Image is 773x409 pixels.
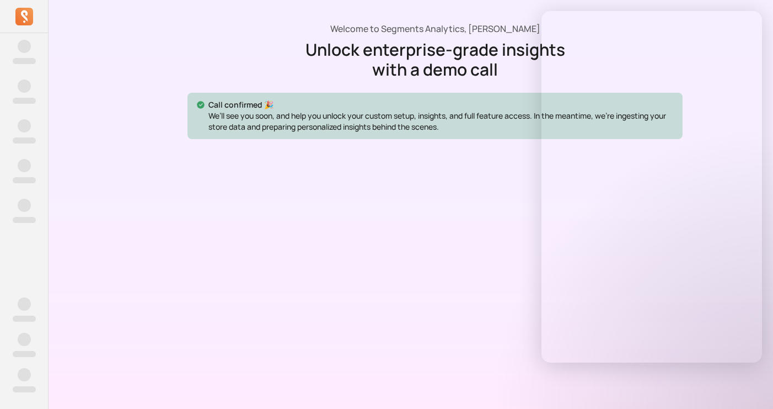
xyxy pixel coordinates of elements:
span: ‌ [13,316,36,322]
p: We’ll see you soon, and help you unlock your custom setup, insights, and full feature access. In ... [208,110,674,132]
p: Call confirmed 🎉 [208,99,674,110]
span: ‌ [18,159,31,172]
span: ‌ [13,98,36,104]
p: Unlock enterprise-grade insights with a demo call [287,40,583,79]
p: Welcome to Segments Analytics, [PERSON_NAME] [330,22,540,35]
span: ‌ [18,368,31,381]
iframe: Intercom live chat [736,371,762,398]
span: ‌ [18,79,31,93]
span: ‌ [13,351,36,357]
span: ‌ [13,386,36,392]
span: ‌ [18,119,31,132]
span: ‌ [13,177,36,183]
span: ‌ [13,137,36,144]
iframe: To enrich screen reader interactions, please activate Accessibility in Grammarly extension settings [541,11,762,363]
span: ‌ [18,40,31,53]
span: ‌ [18,333,31,346]
span: ‌ [18,199,31,212]
span: ‌ [18,298,31,311]
span: ‌ [13,217,36,223]
span: ‌ [13,58,36,64]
